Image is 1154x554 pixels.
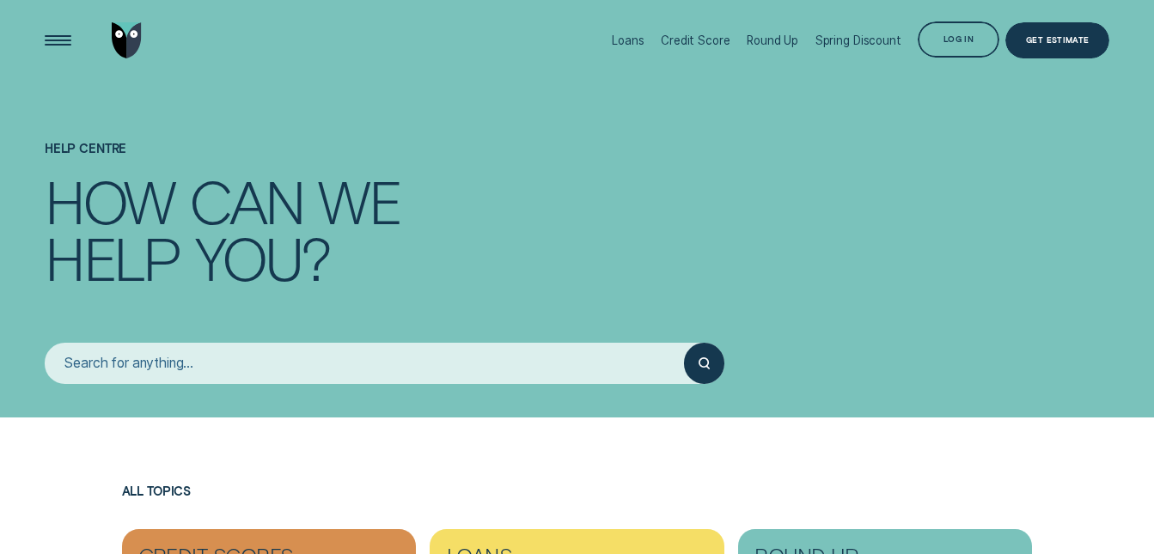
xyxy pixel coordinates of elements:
[661,33,730,47] div: Credit Score
[918,21,998,58] button: Log in
[612,33,644,47] div: Loans
[45,229,180,286] div: help
[45,343,684,383] input: Search for anything...
[1005,22,1109,58] a: Get Estimate
[195,229,330,286] div: you?
[122,484,1033,529] h2: All Topics
[112,22,142,58] img: Wisr
[747,33,798,47] div: Round Up
[45,173,174,229] div: How
[40,22,76,58] button: Open Menu
[45,81,1109,173] h1: Help Centre
[189,173,303,229] div: can
[45,173,1109,343] h4: How can we help you?
[815,33,901,47] div: Spring Discount
[318,173,400,229] div: we
[684,343,724,383] button: Submit your search query.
